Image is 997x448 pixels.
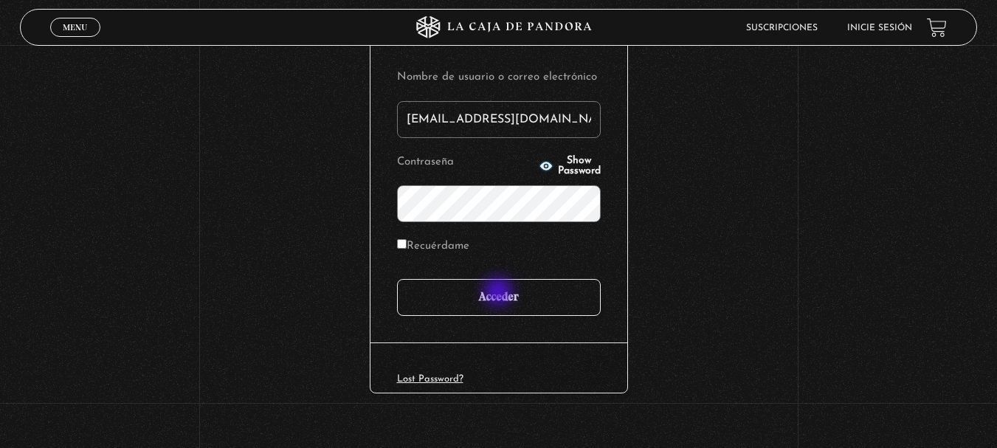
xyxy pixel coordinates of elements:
span: Show Password [558,156,601,176]
a: Lost Password? [397,374,463,384]
a: Suscripciones [746,24,818,32]
label: Contraseña [397,151,534,174]
input: Acceder [397,279,601,316]
span: Menu [63,23,87,32]
button: Show Password [539,156,601,176]
label: Recuérdame [397,235,469,258]
a: Inicie sesión [847,24,912,32]
input: Recuérdame [397,239,407,249]
span: Cerrar [58,35,92,46]
a: View your shopping cart [927,18,947,38]
label: Nombre de usuario o correo electrónico [397,66,601,89]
